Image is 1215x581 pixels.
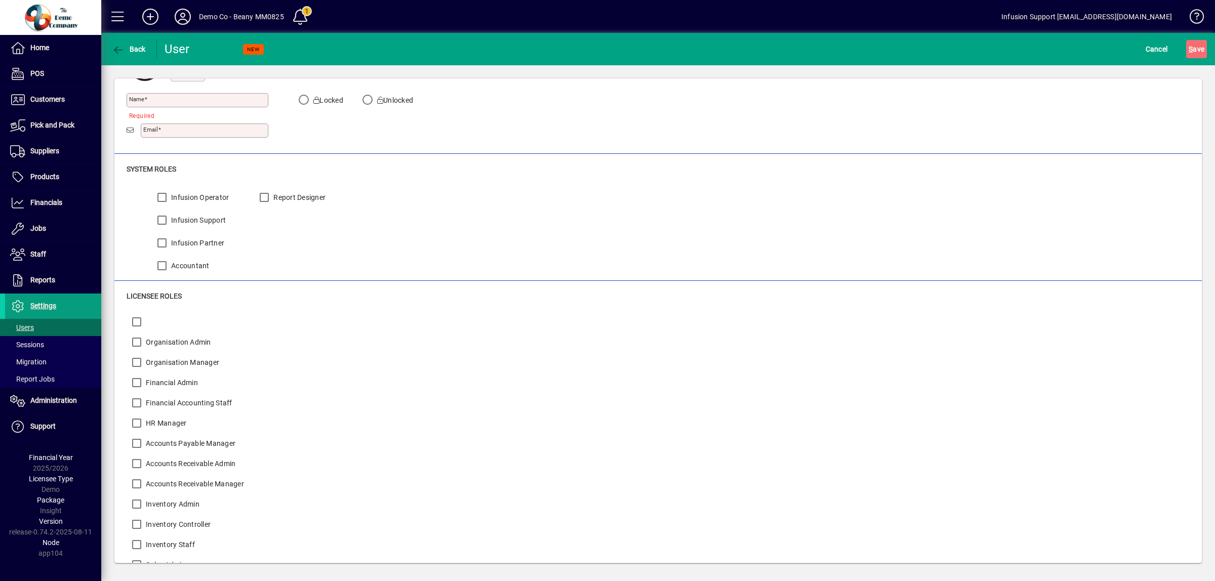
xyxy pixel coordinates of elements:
a: Reports [5,268,101,293]
a: Jobs [5,216,101,241]
label: Infusion Operator [169,192,229,202]
span: Report Jobs [10,375,55,383]
span: ave [1189,41,1204,57]
span: Pick and Pack [30,121,74,129]
mat-error: Required [129,110,260,120]
span: System roles [127,165,176,173]
label: Inventory Controller [144,519,211,529]
a: Migration [5,353,101,370]
span: Staff [30,250,46,258]
a: Suppliers [5,139,101,164]
label: Financial Admin [144,378,198,388]
button: Back [109,40,148,58]
div: User [165,41,208,57]
label: Financial Accounting Staff [144,398,232,408]
a: Staff [5,242,101,267]
span: Version [39,517,63,525]
label: Infusion Support [169,215,226,225]
button: Add [134,8,167,26]
span: Financials [30,198,62,206]
span: Financial Year [29,453,73,462]
span: Customers [30,95,65,103]
label: Locked [311,95,343,105]
button: Save [1186,40,1207,58]
span: S [1189,45,1193,53]
span: Migration [10,358,47,366]
div: Demo Co - Beany MM0825 [199,9,284,25]
span: Reports [30,276,55,284]
span: Back [112,45,146,53]
a: Support [5,414,101,439]
span: Jobs [30,224,46,232]
label: Accounts Receivable Admin [144,459,235,469]
span: Suppliers [30,147,59,155]
a: Knowledge Base [1182,2,1202,35]
span: Home [30,44,49,52]
a: Sessions [5,336,101,353]
button: Cancel [1143,40,1170,58]
a: POS [5,61,101,87]
label: Unlocked [375,95,413,105]
span: Administration [30,396,77,404]
span: Settings [30,302,56,310]
span: Sessions [10,341,44,349]
label: Report Designer [271,192,326,202]
label: Infusion Partner [169,238,224,248]
span: POS [30,69,44,77]
a: Administration [5,388,101,413]
label: Inventory Admin [144,499,199,509]
span: Node [43,538,59,547]
span: Licensee roles [127,292,182,300]
a: Products [5,164,101,190]
a: Customers [5,87,101,112]
label: Accountant [169,261,210,271]
span: Products [30,173,59,181]
a: Users [5,319,101,336]
label: Accounts Receivable Manager [144,479,244,489]
a: Pick and Pack [5,113,101,138]
span: Package [37,496,64,504]
a: Financials [5,190,101,216]
button: Profile [167,8,199,26]
span: Users [10,323,34,331]
app-page-header-button: Back [101,40,157,58]
mat-label: Name [129,96,144,103]
span: Support [30,422,56,430]
label: Accounts Payable Manager [144,438,235,448]
span: NEW [247,46,260,53]
span: Cancel [1146,41,1168,57]
a: Home [5,35,101,61]
div: Infusion Support [EMAIL_ADDRESS][DOMAIN_NAME] [1001,9,1172,25]
mat-label: Email [143,126,158,133]
label: Sales Admin [144,560,186,570]
label: Inventory Staff [144,539,195,550]
label: Organisation Manager [144,357,219,367]
label: Organisation Admin [144,337,211,347]
span: Licensee Type [29,475,73,483]
label: HR Manager [144,418,187,428]
a: Report Jobs [5,370,101,388]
